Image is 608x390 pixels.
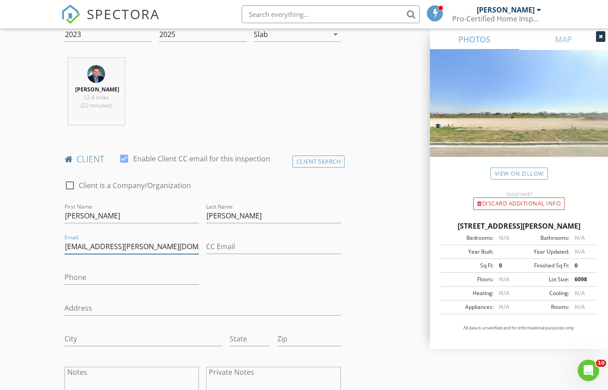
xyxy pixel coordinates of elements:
[499,289,509,297] span: N/A
[81,102,111,109] span: (22 minutes)
[519,275,569,283] div: Lot Size:
[61,4,81,24] img: The Best Home Inspection Software - Spectora
[87,4,160,23] span: SPECTORA
[596,360,606,367] span: 10
[443,262,494,270] div: Sq Ft:
[330,29,341,40] i: arrow_drop_down
[494,262,519,270] div: 0
[519,234,569,242] div: Bathrooms:
[75,86,119,93] strong: [PERSON_NAME]
[575,289,585,297] span: N/A
[575,248,585,255] span: N/A
[443,275,494,283] div: Floors:
[133,154,270,163] label: Enable Client CC email for this inspection
[443,234,494,242] div: Bedrooms:
[443,303,494,311] div: Appliances:
[569,262,595,270] div: 0
[499,234,509,242] span: N/A
[441,221,597,231] div: [STREET_ADDRESS][PERSON_NAME]
[519,289,569,297] div: Cooling:
[499,303,509,311] span: N/A
[292,156,345,168] div: Client Search
[519,29,608,50] a: MAP
[519,262,569,270] div: Finished Sq Ft:
[519,248,569,256] div: Year Updated:
[519,303,569,311] div: Rooms:
[490,168,548,180] a: View on Zillow
[87,65,105,83] img: copy_of_img_0628.jpg
[575,303,585,311] span: N/A
[61,12,160,31] a: SPECTORA
[430,50,608,178] img: streetview
[254,30,268,38] div: Slab
[578,360,599,381] iframe: Intercom live chat
[452,14,541,23] div: Pro-Certified Home Inspection, PLLC
[65,153,341,165] h4: client
[430,29,519,50] a: PHOTOS
[443,289,494,297] div: Heating:
[441,325,597,331] p: All data is unverified and for informational purposes only.
[79,181,191,190] label: Client is a Company/Organization
[477,5,535,14] div: [PERSON_NAME]
[443,248,494,256] div: Year Built:
[569,275,595,283] div: 6098
[575,234,585,242] span: N/A
[242,5,420,23] input: Search everything...
[499,275,509,283] span: N/A
[430,190,608,197] div: Incorrect?
[84,94,109,101] span: 12.4 miles
[473,197,565,210] div: Discard Additional info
